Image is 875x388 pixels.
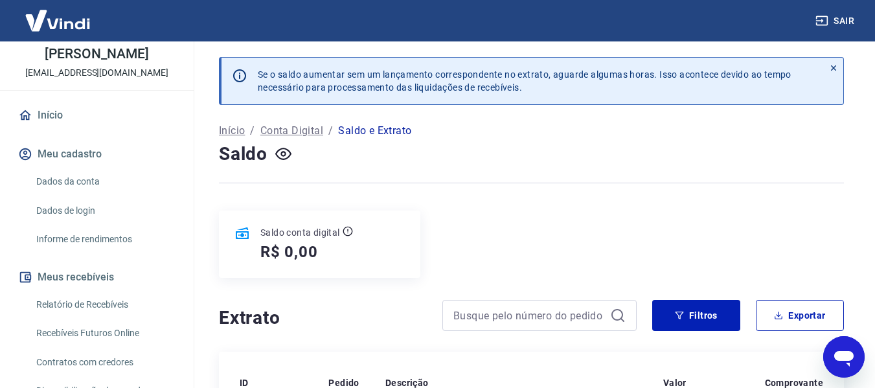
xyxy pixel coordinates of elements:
h4: Saldo [219,141,267,167]
button: Meu cadastro [16,140,178,168]
button: Sair [813,9,859,33]
a: Início [219,123,245,139]
p: / [328,123,333,139]
p: Se o saldo aumentar sem um lançamento correspondente no extrato, aguarde algumas horas. Isso acon... [258,68,791,94]
h5: R$ 0,00 [260,242,318,262]
img: website_grey.svg [21,34,31,44]
a: Dados de login [31,198,178,224]
div: Palavras-chave [151,76,208,85]
iframe: Botão para abrir a janela de mensagens [823,336,865,378]
a: Dados da conta [31,168,178,195]
a: Contratos com credores [31,349,178,376]
a: Recebíveis Futuros Online [31,320,178,347]
p: Saldo e Extrato [338,123,411,139]
a: Início [16,101,178,130]
button: Exportar [756,300,844,331]
p: [PERSON_NAME] [45,47,148,61]
p: [EMAIL_ADDRESS][DOMAIN_NAME] [25,66,168,80]
input: Busque pelo número do pedido [453,306,605,325]
button: Filtros [652,300,740,331]
div: Domínio [68,76,99,85]
a: Relatório de Recebíveis [31,291,178,318]
a: Informe de rendimentos [31,226,178,253]
img: logo_orange.svg [21,21,31,31]
button: Meus recebíveis [16,263,178,291]
img: tab_domain_overview_orange.svg [54,75,64,86]
p: Saldo conta digital [260,226,340,239]
p: / [250,123,255,139]
div: [PERSON_NAME]: [DOMAIN_NAME] [34,34,185,44]
a: Conta Digital [260,123,323,139]
h4: Extrato [219,305,427,331]
div: v 4.0.25 [36,21,63,31]
img: tab_keywords_by_traffic_grey.svg [137,75,147,86]
img: Vindi [16,1,100,40]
